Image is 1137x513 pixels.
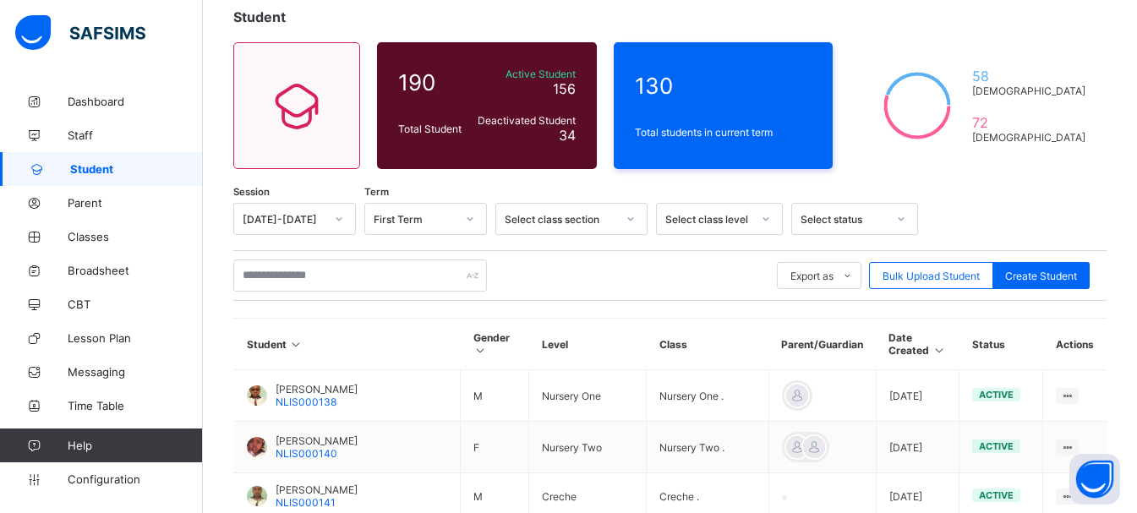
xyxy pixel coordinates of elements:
[979,440,1014,452] span: active
[529,370,647,422] td: Nursery One
[972,114,1085,131] span: 72
[635,126,812,139] span: Total students in current term
[15,15,145,51] img: safsims
[70,162,203,176] span: Student
[461,370,529,422] td: M
[461,422,529,473] td: F
[68,399,203,412] span: Time Table
[394,118,471,139] div: Total Student
[635,73,812,99] span: 130
[801,213,887,226] div: Select status
[553,80,576,97] span: 156
[932,344,946,357] i: Sort in Ascending Order
[276,396,336,408] span: NLIS000138
[1005,270,1077,282] span: Create Student
[876,319,959,370] th: Date Created
[243,213,325,226] div: [DATE]-[DATE]
[234,319,461,370] th: Student
[972,131,1085,144] span: [DEMOGRAPHIC_DATA]
[505,213,616,226] div: Select class section
[529,422,647,473] td: Nursery Two
[276,434,358,447] span: [PERSON_NAME]
[1043,319,1107,370] th: Actions
[68,297,203,311] span: CBT
[68,95,203,108] span: Dashboard
[972,68,1085,85] span: 58
[1069,454,1120,505] button: Open asap
[559,127,576,144] span: 34
[374,213,456,226] div: First Term
[276,496,336,509] span: NLIS000141
[68,365,203,379] span: Messaging
[68,128,203,142] span: Staff
[68,331,203,345] span: Lesson Plan
[473,344,488,357] i: Sort in Ascending Order
[876,370,959,422] td: [DATE]
[647,319,768,370] th: Class
[647,422,768,473] td: Nursery Two .
[68,439,202,452] span: Help
[475,68,576,80] span: Active Student
[364,186,389,198] span: Term
[461,319,529,370] th: Gender
[529,319,647,370] th: Level
[647,370,768,422] td: Nursery One .
[68,472,202,486] span: Configuration
[790,270,834,282] span: Export as
[68,196,203,210] span: Parent
[876,422,959,473] td: [DATE]
[276,483,358,496] span: [PERSON_NAME]
[276,447,337,460] span: NLIS000140
[233,8,286,25] span: Student
[68,264,203,277] span: Broadsheet
[768,319,876,370] th: Parent/Guardian
[398,69,467,96] span: 190
[979,389,1014,401] span: active
[68,230,203,243] span: Classes
[959,319,1043,370] th: Status
[972,85,1085,97] span: [DEMOGRAPHIC_DATA]
[289,338,303,351] i: Sort in Ascending Order
[883,270,980,282] span: Bulk Upload Student
[979,489,1014,501] span: active
[665,213,752,226] div: Select class level
[276,383,358,396] span: [PERSON_NAME]
[475,114,576,127] span: Deactivated Student
[233,186,270,198] span: Session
